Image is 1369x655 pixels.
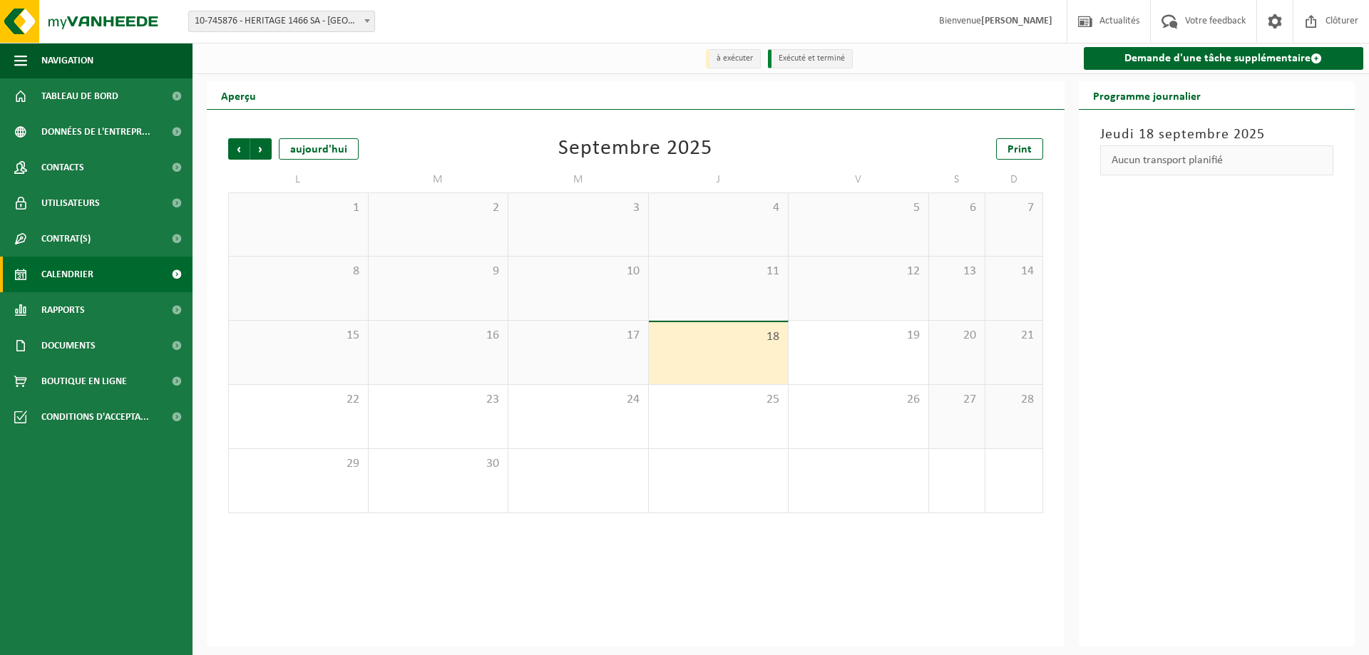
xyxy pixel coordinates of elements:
[236,264,361,279] span: 8
[376,456,501,472] span: 30
[41,114,150,150] span: Données de l'entrepr...
[516,328,641,344] span: 17
[41,185,100,221] span: Utilisateurs
[41,363,127,399] span: Boutique en ligne
[936,392,978,408] span: 27
[796,392,921,408] span: 26
[768,49,853,68] li: Exécuté et terminé
[236,392,361,408] span: 22
[41,43,93,78] span: Navigation
[1007,144,1032,155] span: Print
[936,200,978,216] span: 6
[516,392,641,408] span: 24
[207,81,270,109] h2: Aperçu
[936,264,978,279] span: 13
[250,138,272,160] span: Suivant
[376,328,501,344] span: 16
[188,11,375,32] span: 10-745876 - HERITAGE 1466 SA - HERVE
[796,328,921,344] span: 19
[796,200,921,216] span: 5
[1100,124,1334,145] h3: Jeudi 18 septembre 2025
[706,49,761,68] li: à exécuter
[656,329,781,345] span: 18
[376,264,501,279] span: 9
[41,221,91,257] span: Contrat(s)
[508,167,649,192] td: M
[649,167,789,192] td: J
[41,399,149,435] span: Conditions d'accepta...
[656,392,781,408] span: 25
[1100,145,1334,175] div: Aucun transport planifié
[376,200,501,216] span: 2
[41,150,84,185] span: Contacts
[376,392,501,408] span: 23
[516,264,641,279] span: 10
[936,328,978,344] span: 20
[41,292,85,328] span: Rapports
[236,456,361,472] span: 29
[558,138,712,160] div: Septembre 2025
[656,200,781,216] span: 4
[516,200,641,216] span: 3
[369,167,509,192] td: M
[1079,81,1215,109] h2: Programme journalier
[996,138,1043,160] a: Print
[236,328,361,344] span: 15
[993,328,1035,344] span: 21
[656,264,781,279] span: 11
[41,78,118,114] span: Tableau de bord
[41,257,93,292] span: Calendrier
[796,264,921,279] span: 12
[929,167,986,192] td: S
[993,200,1035,216] span: 7
[1084,47,1364,70] a: Demande d'une tâche supplémentaire
[236,200,361,216] span: 1
[228,138,250,160] span: Précédent
[228,167,369,192] td: L
[41,328,96,363] span: Documents
[789,167,929,192] td: V
[993,264,1035,279] span: 14
[189,11,374,31] span: 10-745876 - HERITAGE 1466 SA - HERVE
[993,392,1035,408] span: 28
[981,16,1052,26] strong: [PERSON_NAME]
[985,167,1042,192] td: D
[279,138,359,160] div: aujourd'hui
